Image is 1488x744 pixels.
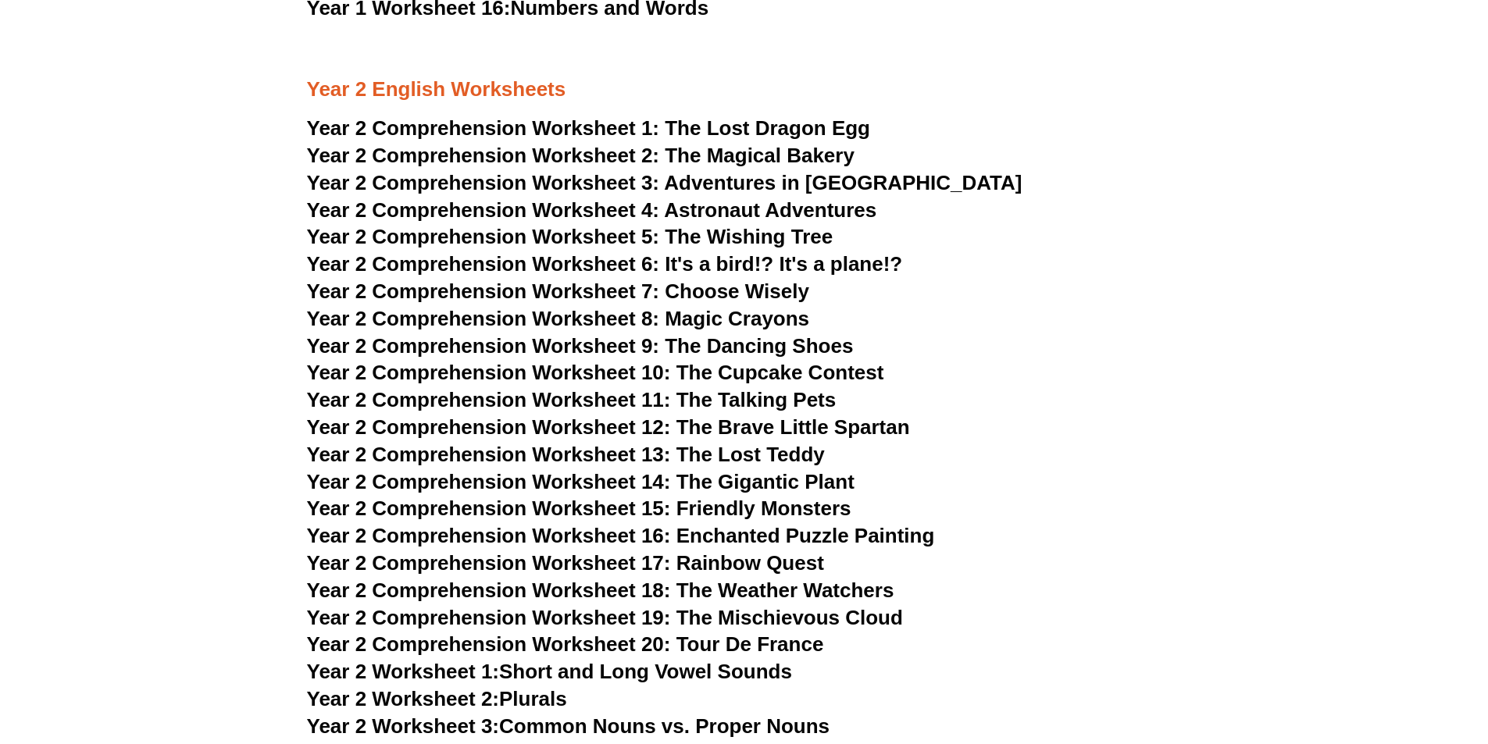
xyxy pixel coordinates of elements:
[307,578,894,602] a: Year 2 Comprehension Worksheet 18: The Weather Watchers
[307,225,833,248] a: Year 2 Comprehension Worksheet 5: The Wishing Tree
[307,171,1022,194] a: Year 2 Comprehension Worksheet 3: Adventures in [GEOGRAPHIC_DATA]
[307,144,855,167] a: Year 2 Comprehension Worksheet 2: The Magical Bakery
[307,279,660,303] span: Year 2 Comprehension Worksheet 7:
[307,443,825,466] a: Year 2 Comprehension Worksheet 13: The Lost Teddy
[307,198,877,222] a: Year 2 Comprehension Worksheet 4: Astronaut Adventures
[307,23,1182,102] h3: Year 2 English Worksheets
[307,144,660,167] span: Year 2 Comprehension Worksheet 2:
[307,171,660,194] span: Year 2 Comprehension Worksheet 3:
[307,497,851,520] a: Year 2 Comprehension Worksheet 15: Friendly Monsters
[307,388,837,411] a: Year 2 Comprehension Worksheet 11: The Talking Pets
[307,606,903,629] a: Year 2 Comprehension Worksheet 19: The Mischievous Cloud
[307,415,910,439] a: Year 2 Comprehension Worksheet 12: The Brave Little Spartan
[664,171,1022,194] span: Adventures in [GEOGRAPHIC_DATA]
[307,225,660,248] span: Year 2 Comprehension Worksheet 5:
[307,361,884,384] a: Year 2 Comprehension Worksheet 10: The Cupcake Contest
[307,632,824,656] a: Year 2 Comprehension Worksheet 20: Tour De France
[307,279,809,303] a: Year 2 Comprehension Worksheet 7: Choose Wisely
[1228,568,1488,744] iframe: Chat Widget
[665,116,870,140] span: The Lost Dragon Egg
[307,116,660,140] span: Year 2 Comprehension Worksheet 1:
[307,116,870,140] a: Year 2 Comprehension Worksheet 1: The Lost Dragon Egg
[307,714,830,738] a: Year 2 Worksheet 3:Common Nouns vs. Proper Nouns
[307,524,935,547] a: Year 2 Comprehension Worksheet 16: Enchanted Puzzle Painting
[665,225,833,248] span: The Wishing Tree
[307,687,500,710] span: Year 2 Worksheet 2:
[665,279,809,303] span: Choose Wisely
[307,334,854,358] a: Year 2 Comprehension Worksheet 9: The Dancing Shoes
[664,198,876,222] span: Astronaut Adventures
[307,660,500,683] span: Year 2 Worksheet 1:
[307,470,855,493] a: Year 2 Comprehension Worksheet 14: The Gigantic Plant
[307,687,567,710] a: Year 2 Worksheet 2:Plurals
[307,551,824,575] a: Year 2 Comprehension Worksheet 17: Rainbow Quest
[307,660,792,683] a: Year 2 Worksheet 1:Short and Long Vowel Sounds
[307,307,810,330] a: Year 2 Comprehension Worksheet 8: Magic Crayons
[307,714,500,738] span: Year 2 Worksheet 3:
[307,198,660,222] span: Year 2 Comprehension Worksheet 4:
[665,144,855,167] span: The Magical Bakery
[307,252,903,276] a: Year 2 Comprehension Worksheet 6: It's a bird!? It's a plane!?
